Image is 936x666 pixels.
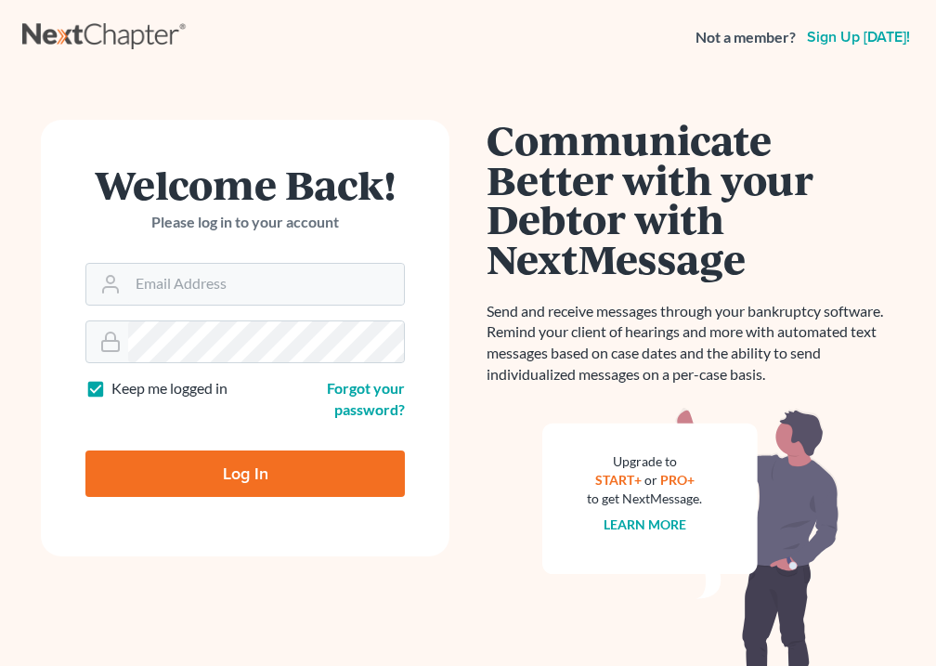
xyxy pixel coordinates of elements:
p: Send and receive messages through your bankruptcy software. Remind your client of hearings and mo... [487,301,895,385]
p: Please log in to your account [85,212,405,233]
a: Learn more [604,516,686,532]
span: or [644,472,657,488]
a: START+ [595,472,642,488]
div: to get NextMessage. [587,490,702,508]
h1: Welcome Back! [85,164,405,204]
h1: Communicate Better with your Debtor with NextMessage [487,120,895,279]
a: PRO+ [660,472,695,488]
a: Forgot your password? [327,379,405,418]
div: Upgrade to [587,452,702,471]
input: Email Address [128,264,404,305]
strong: Not a member? [695,27,796,48]
input: Log In [85,451,405,497]
a: Sign up [DATE]! [803,30,914,45]
label: Keep me logged in [111,378,227,399]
